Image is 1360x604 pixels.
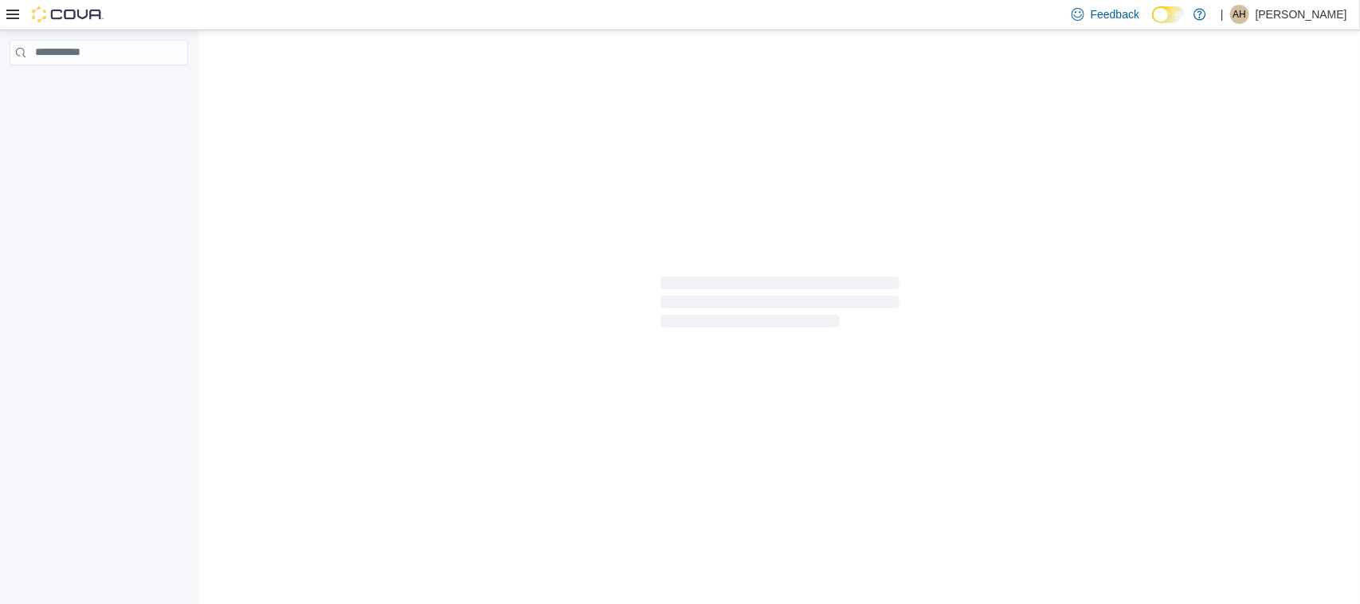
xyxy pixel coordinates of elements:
p: | [1221,5,1224,24]
nav: Complex example [10,69,188,107]
input: Dark Mode [1152,6,1186,23]
span: AH [1233,5,1247,24]
div: Alysia Hernandez [1230,5,1249,24]
span: Dark Mode [1152,23,1153,24]
p: [PERSON_NAME] [1256,5,1347,24]
span: Feedback [1091,6,1139,22]
img: Cova [32,6,104,22]
span: Loading [660,280,899,331]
